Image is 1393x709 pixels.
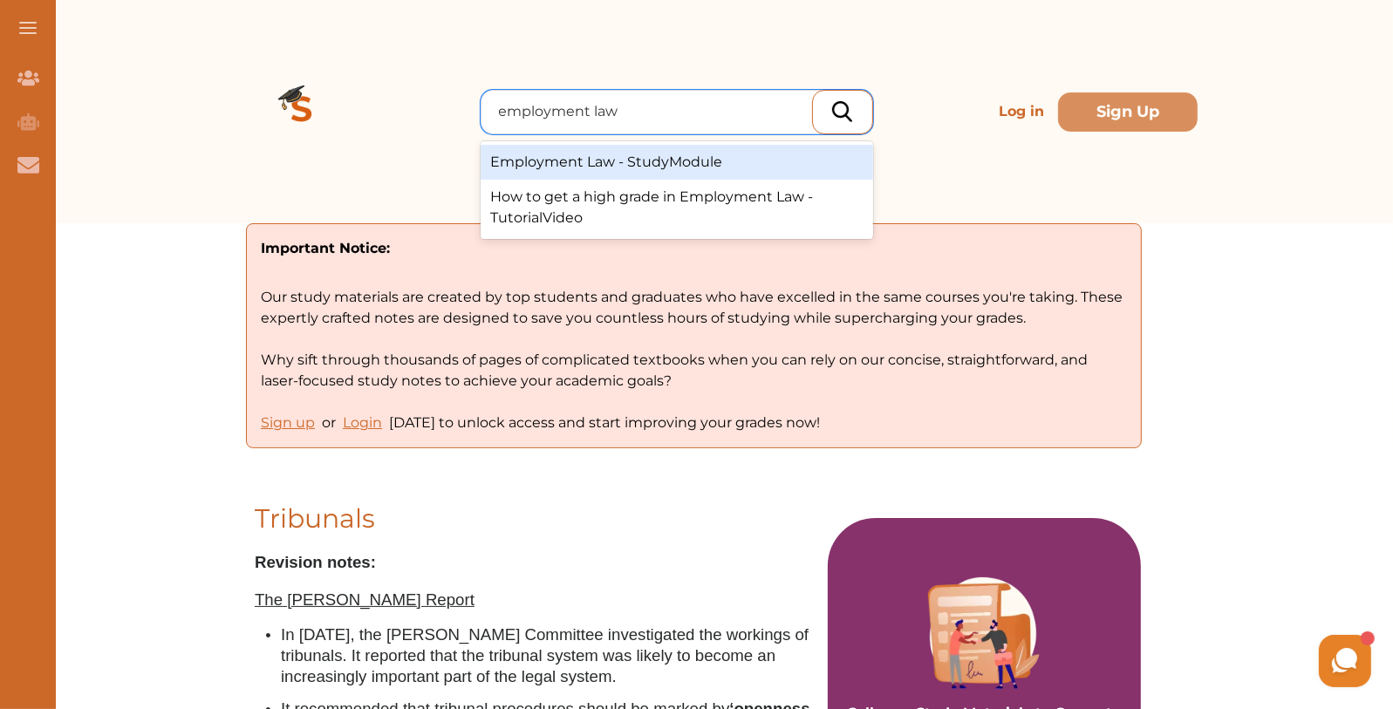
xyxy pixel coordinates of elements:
[1058,92,1198,132] button: Sign Up
[974,631,1376,692] iframe: HelpCrunch
[281,625,809,685] span: In [DATE], the [PERSON_NAME] Committee investigated the workings of tribunals. It reported that t...
[255,553,376,571] span: Revision notes:
[255,590,475,609] u: The [PERSON_NAME] Report
[343,412,382,433] p: Login
[928,577,1040,689] img: Purple card image
[322,412,336,433] span: or
[261,412,1127,433] p: [DATE] to unlock access and start improving your grades now!
[481,145,873,180] div: Employment Law - StudyModule
[261,259,1127,392] p: Our study materials are created by top students and graduates who have excelled in the same cours...
[239,49,365,174] img: Logo
[832,101,852,122] img: search_icon
[255,504,816,533] h1: Tribunals
[992,94,1051,129] p: Log in
[481,180,873,235] div: How to get a high grade in Employment Law - TutorialVideo
[261,412,315,433] p: Sign up
[261,238,1127,259] p: Important Notice:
